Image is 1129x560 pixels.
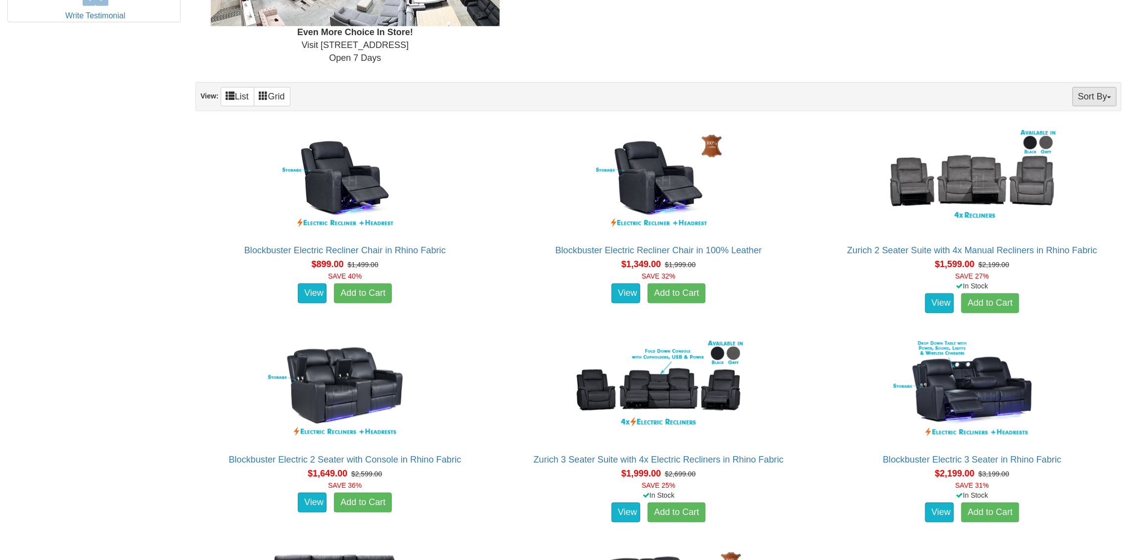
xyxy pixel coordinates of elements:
span: $1,599.00 [935,259,975,269]
a: Blockbuster Electric 3 Seater in Rhino Fabric [883,455,1062,465]
del: $1,999.00 [665,261,696,269]
font: SAVE 25% [642,481,675,489]
img: Blockbuster Electric Recliner Chair in Rhino Fabric [256,127,434,235]
span: $2,199.00 [935,468,975,478]
del: $2,199.00 [979,261,1009,269]
img: Blockbuster Electric Recliner Chair in 100% Leather [569,127,748,235]
span: $1,999.00 [621,468,661,478]
img: Zurich 3 Seater Suite with 4x Electric Recliners in Rhino Fabric [569,336,748,445]
del: $2,599.00 [351,470,382,478]
span: $1,649.00 [308,468,347,478]
del: $1,499.00 [348,261,378,269]
font: SAVE 36% [328,481,362,489]
img: Zurich 2 Seater Suite with 4x Manual Recliners in Rhino Fabric [883,127,1061,235]
div: In Stock [821,490,1124,500]
a: Grid [254,87,290,106]
button: Sort By [1073,87,1117,106]
a: Add to Cart [648,503,706,522]
a: View [298,493,327,513]
del: $2,699.00 [665,470,696,478]
a: Add to Cart [334,493,392,513]
b: Even More Choice In Store! [297,27,413,37]
a: Zurich 2 Seater Suite with 4x Manual Recliners in Rhino Fabric [847,245,1097,255]
a: List [221,87,254,106]
a: View [612,283,640,303]
img: Blockbuster Electric 3 Seater in Rhino Fabric [883,336,1061,445]
a: View [925,503,954,522]
a: Add to Cart [961,293,1019,313]
a: Blockbuster Electric Recliner Chair in Rhino Fabric [244,245,446,255]
a: View [298,283,327,303]
div: In Stock [507,490,810,500]
div: In Stock [821,281,1124,291]
a: Add to Cart [648,283,706,303]
font: SAVE 32% [642,272,675,280]
del: $3,199.00 [979,470,1009,478]
a: Blockbuster Electric 2 Seater with Console in Rhino Fabric [229,455,461,465]
a: View [612,503,640,522]
a: Add to Cart [334,283,392,303]
a: View [925,293,954,313]
img: Blockbuster Electric 2 Seater with Console in Rhino Fabric [256,336,434,445]
font: SAVE 27% [955,272,989,280]
span: $1,349.00 [621,259,661,269]
a: Zurich 3 Seater Suite with 4x Electric Recliners in Rhino Fabric [533,455,783,465]
font: SAVE 40% [328,272,362,280]
a: Blockbuster Electric Recliner Chair in 100% Leather [555,245,762,255]
span: $899.00 [312,259,344,269]
font: SAVE 31% [955,481,989,489]
a: Write Testimonial [65,11,125,20]
a: Add to Cart [961,503,1019,522]
strong: View: [200,92,218,100]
